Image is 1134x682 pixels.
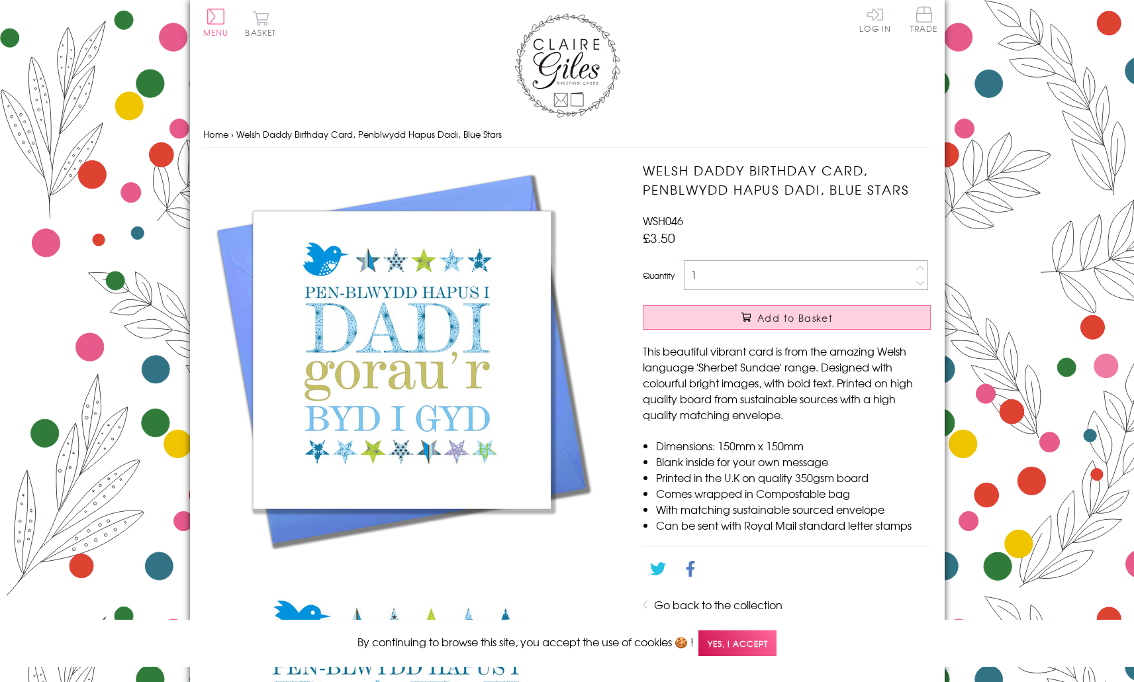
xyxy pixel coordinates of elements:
li: With matching sustainable sourced envelope [656,501,931,517]
a: Go back to the collection [654,597,782,612]
li: Blank inside for your own message [656,454,931,469]
p: This beautiful vibrant card is from the amazing Welsh language 'Sherbet Sundae' range. Designed w... [643,343,931,422]
img: Claire Giles Greetings Cards [514,13,620,118]
button: Menu [203,9,229,36]
span: WSH046 [643,213,683,228]
li: Comes wrapped in Compostable bag [656,485,931,501]
h1: Welsh Daddy Birthday Card, Penblwydd Hapus Dadi, Blue Stars [643,161,931,199]
span: £3.50 [643,228,675,247]
span: Add to Basket [757,311,833,324]
span: Yes, I accept [698,630,777,656]
a: Trade [910,7,938,35]
span: Welsh Daddy Birthday Card, Penblwydd Hapus Dadi, Blue Stars [236,128,502,140]
li: Printed in the U.K on quality 350gsm board [656,469,931,485]
a: Home [203,128,228,140]
li: Dimensions: 150mm x 150mm [656,438,931,454]
label: Quantity [643,269,675,281]
nav: breadcrumbs [203,121,931,148]
span: Menu [203,26,229,38]
span: Trade [910,7,938,32]
span: › [231,128,234,140]
img: Welsh Daddy Birthday Card, Penblwydd Hapus Dadi, Blue Stars [203,161,600,558]
button: Add to Basket [643,305,931,330]
li: Can be sent with Royal Mail standard letter stamps [656,517,931,533]
a: Log In [859,7,891,32]
button: Basket [243,11,279,36]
